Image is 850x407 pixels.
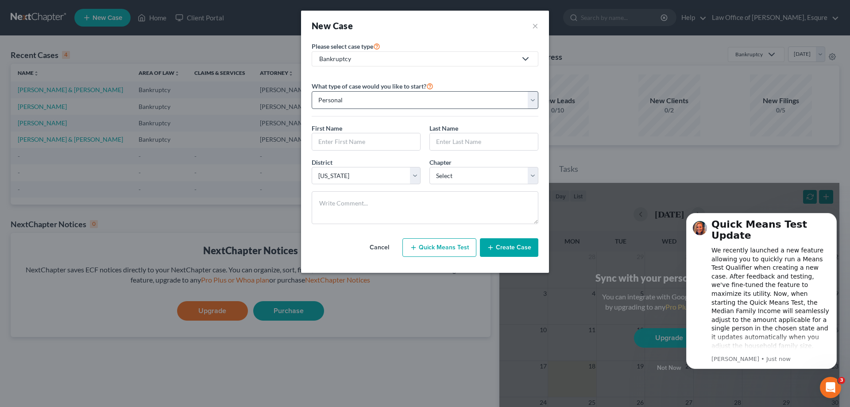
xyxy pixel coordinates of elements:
[480,238,538,257] button: Create Case
[820,377,841,398] iframe: Intercom live chat
[429,124,458,132] span: Last Name
[532,19,538,32] button: ×
[673,200,850,383] iframe: Intercom notifications message
[402,238,476,257] button: Quick Means Test
[312,133,420,150] input: Enter First Name
[312,20,353,31] strong: New Case
[312,124,342,132] span: First Name
[312,81,433,91] label: What type of case would you like to start?
[312,159,332,166] span: District
[838,377,845,384] span: 3
[430,133,538,150] input: Enter Last Name
[319,54,517,63] div: Bankruptcy
[312,43,373,50] span: Please select case type
[360,239,399,256] button: Cancel
[429,159,452,166] span: Chapter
